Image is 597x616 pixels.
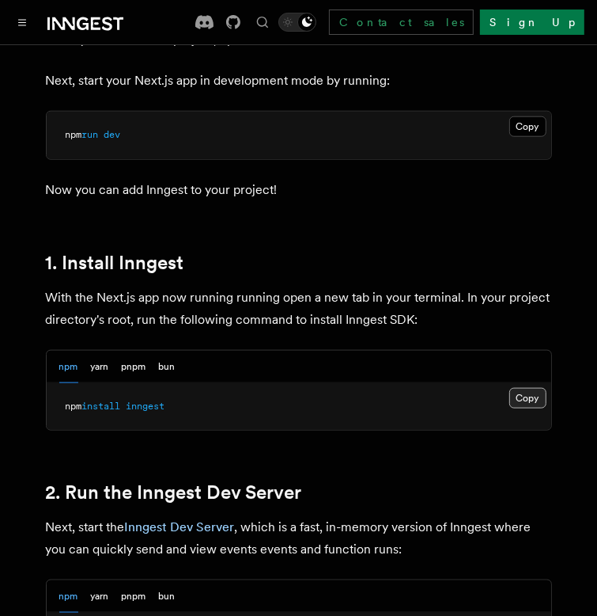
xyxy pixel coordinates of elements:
button: Copy [509,388,546,409]
button: pnpm [122,351,146,383]
a: Sign Up [480,10,584,35]
button: bun [159,580,176,613]
a: 1. Install Inngest [46,252,184,274]
button: npm [59,580,78,613]
a: Inngest Dev Server [125,519,235,534]
button: bun [159,351,176,383]
span: npm [66,129,82,140]
button: Toggle navigation [13,13,32,32]
p: Now you can add Inngest to your project! [46,179,552,201]
a: 2. Run the Inngest Dev Server [46,481,302,504]
button: yarn [91,580,109,613]
span: dev [104,129,121,140]
a: Contact sales [329,10,474,35]
p: With the Next.js app now running running open a new tab in your terminal. In your project directo... [46,287,552,331]
span: install [82,401,121,412]
button: npm [59,351,78,383]
span: inngest [127,401,165,412]
button: pnpm [122,580,146,613]
span: npm [66,401,82,412]
button: yarn [91,351,109,383]
p: Next, start your Next.js app in development mode by running: [46,70,552,92]
span: run [82,129,99,140]
button: Toggle dark mode [278,13,316,32]
button: Copy [509,116,546,137]
p: Next, start the , which is a fast, in-memory version of Inngest where you can quickly send and vi... [46,516,552,561]
button: Find something... [253,13,272,32]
